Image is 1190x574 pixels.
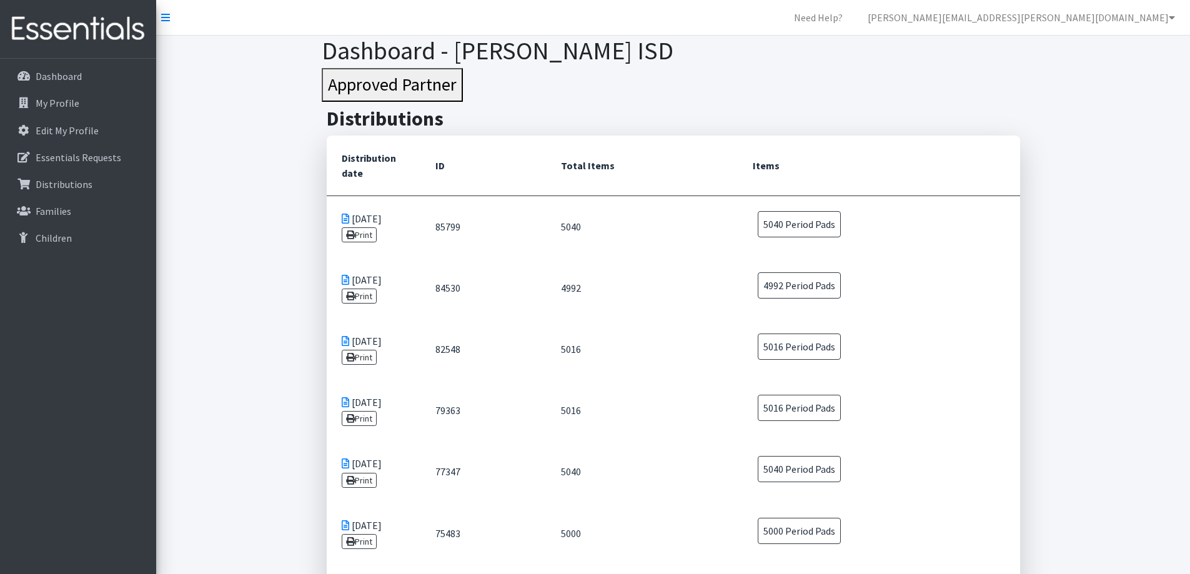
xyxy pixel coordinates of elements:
[420,503,547,564] td: 75483
[36,151,121,164] p: Essentials Requests
[322,36,1024,66] h1: Dashboard - [PERSON_NAME] ISD
[420,257,547,319] td: 84530
[36,205,71,217] p: Families
[342,411,377,426] a: Print
[5,64,151,89] a: Dashboard
[327,380,420,441] td: [DATE]
[758,518,841,544] span: 5000 Period Pads
[758,334,841,360] span: 5016 Period Pads
[327,441,420,502] td: [DATE]
[322,68,463,102] button: Approved Partner
[327,319,420,380] td: [DATE]
[36,97,79,109] p: My Profile
[758,456,841,482] span: 5040 Period Pads
[546,319,738,380] td: 5016
[327,107,1020,131] h2: Distributions
[546,195,738,257] td: 5040
[5,91,151,116] a: My Profile
[546,503,738,564] td: 5000
[36,70,82,82] p: Dashboard
[420,441,547,502] td: 77347
[784,5,853,30] a: Need Help?
[546,257,738,319] td: 4992
[327,503,420,564] td: [DATE]
[36,232,72,244] p: Children
[758,211,841,237] span: 5040 Period Pads
[327,136,420,196] th: Distribution date
[738,136,1019,196] th: Items
[36,178,92,191] p: Distributions
[546,136,738,196] th: Total Items
[420,195,547,257] td: 85799
[858,5,1185,30] a: [PERSON_NAME][EMAIL_ADDRESS][PERSON_NAME][DOMAIN_NAME]
[5,145,151,170] a: Essentials Requests
[5,172,151,197] a: Distributions
[342,534,377,549] a: Print
[546,380,738,441] td: 5016
[342,289,377,304] a: Print
[327,195,420,257] td: [DATE]
[420,380,547,441] td: 79363
[5,199,151,224] a: Families
[546,441,738,502] td: 5040
[420,319,547,380] td: 82548
[36,124,99,137] p: Edit My Profile
[342,473,377,488] a: Print
[758,272,841,299] span: 4992 Period Pads
[5,118,151,143] a: Edit My Profile
[420,136,547,196] th: ID
[327,257,420,319] td: [DATE]
[5,225,151,250] a: Children
[342,350,377,365] a: Print
[5,8,151,50] img: HumanEssentials
[758,395,841,421] span: 5016 Period Pads
[342,227,377,242] a: Print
